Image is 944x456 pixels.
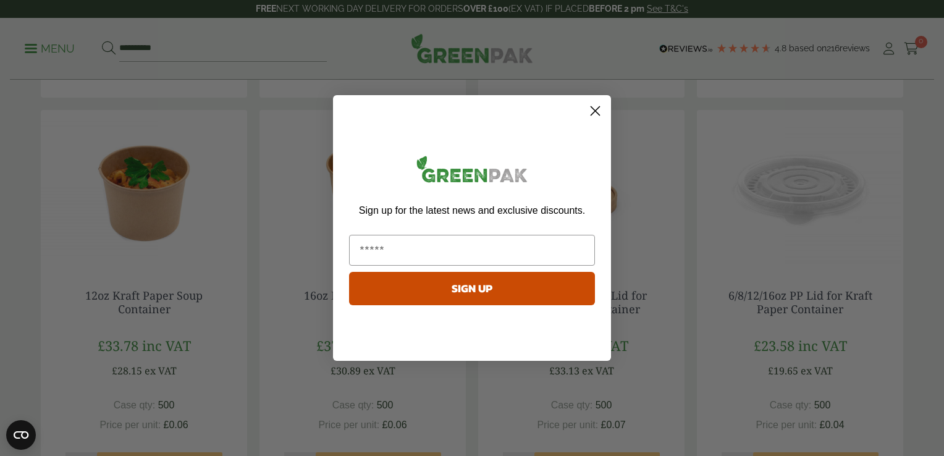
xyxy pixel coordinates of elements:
[6,420,36,450] button: Open CMP widget
[349,151,595,192] img: greenpak_logo
[349,272,595,305] button: SIGN UP
[584,100,606,122] button: Close dialog
[349,235,595,266] input: Email
[359,205,585,216] span: Sign up for the latest news and exclusive discounts.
